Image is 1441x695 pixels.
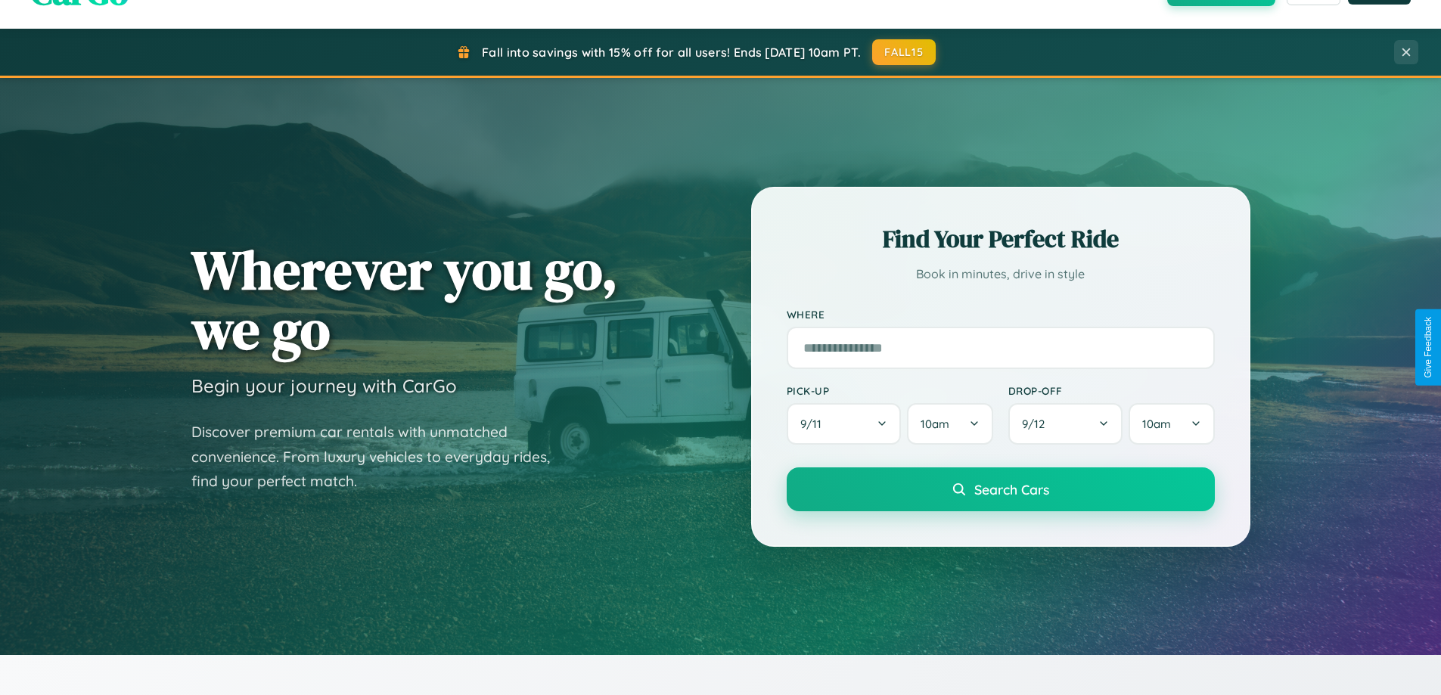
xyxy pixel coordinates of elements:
p: Discover premium car rentals with unmatched convenience. From luxury vehicles to everyday rides, ... [191,420,570,494]
span: 10am [921,417,949,431]
span: 10am [1142,417,1171,431]
button: FALL15 [872,39,936,65]
h2: Find Your Perfect Ride [787,222,1215,256]
span: Fall into savings with 15% off for all users! Ends [DATE] 10am PT. [482,45,861,60]
label: Where [787,308,1215,321]
span: 9 / 11 [800,417,829,431]
div: Give Feedback [1423,317,1433,378]
button: 9/11 [787,403,902,445]
button: 9/12 [1008,403,1123,445]
button: Search Cars [787,467,1215,511]
button: 10am [907,403,992,445]
span: Search Cars [974,481,1049,498]
p: Book in minutes, drive in style [787,263,1215,285]
label: Pick-up [787,384,993,397]
span: 9 / 12 [1022,417,1052,431]
h1: Wherever you go, we go [191,240,618,359]
label: Drop-off [1008,384,1215,397]
h3: Begin your journey with CarGo [191,374,457,397]
button: 10am [1129,403,1214,445]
